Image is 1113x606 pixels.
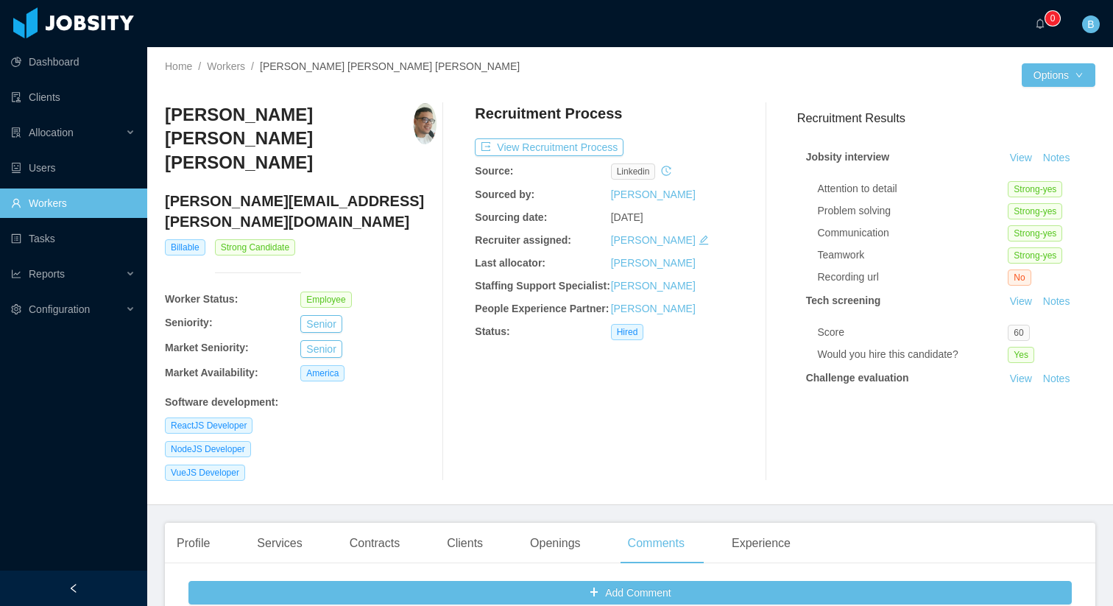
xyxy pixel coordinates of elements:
strong: Tech screening [806,295,881,306]
a: icon: profileTasks [11,224,135,253]
button: Optionsicon: down [1022,63,1095,87]
span: Reports [29,268,65,280]
div: Score [818,325,1008,340]
button: icon: exportView Recruitment Process [475,138,623,156]
a: icon: auditClients [11,82,135,112]
span: Allocation [29,127,74,138]
span: Hired [611,324,644,340]
a: icon: robotUsers [11,153,135,183]
a: icon: exportView Recruitment Process [475,141,623,153]
a: [PERSON_NAME] [611,234,696,246]
b: Worker Status: [165,293,238,305]
a: Home [165,60,192,72]
span: Configuration [29,303,90,315]
div: Experience [720,523,802,564]
span: Employee [300,292,351,308]
span: linkedin [611,163,656,180]
span: Billable [165,239,205,256]
i: icon: setting [11,304,21,314]
span: Strong-yes [1008,225,1062,242]
span: Strong Candidate [215,239,295,256]
div: Services [245,523,314,564]
div: Problem solving [818,203,1008,219]
div: Recording url [818,269,1008,285]
div: Profile [165,523,222,564]
b: Status: [475,325,509,337]
a: icon: pie-chartDashboard [11,47,135,77]
span: America [300,365,344,381]
span: Strong-yes [1008,247,1062,264]
span: 60 [1008,325,1029,341]
div: Communication [818,225,1008,241]
b: People Experience Partner: [475,303,609,314]
div: Would you hire this candidate? [818,347,1008,362]
span: / [198,60,201,72]
a: View [1005,373,1037,384]
button: Notes [1037,370,1076,388]
span: No [1008,269,1031,286]
b: Software development : [165,396,278,408]
b: Source: [475,165,513,177]
button: Senior [300,315,342,333]
i: icon: line-chart [11,269,21,279]
a: View [1005,295,1037,307]
h3: [PERSON_NAME] [PERSON_NAME] [PERSON_NAME] [165,103,414,175]
div: Comments [616,523,696,564]
span: NodeJS Developer [165,441,251,457]
span: [PERSON_NAME] [PERSON_NAME] [PERSON_NAME] [260,60,520,72]
sup: 0 [1045,11,1060,26]
i: icon: solution [11,127,21,138]
b: Staffing Support Specialist: [475,280,610,292]
button: Notes [1037,149,1076,167]
div: Attention to detail [818,181,1008,197]
span: [DATE] [611,211,643,223]
div: Openings [518,523,593,564]
i: icon: bell [1035,18,1045,29]
a: [PERSON_NAME] [611,257,696,269]
b: Market Availability: [165,367,258,378]
button: Notes [1037,293,1076,311]
b: Seniority: [165,317,213,328]
b: Sourced by: [475,189,534,200]
h3: Recruitment Results [797,109,1095,127]
button: icon: plusAdd Comment [188,581,1072,605]
a: [PERSON_NAME] [611,189,696,200]
span: Yes [1008,347,1034,363]
div: Teamwork [818,247,1008,263]
span: ReactJS Developer [165,417,252,434]
a: [PERSON_NAME] [611,303,696,314]
b: Sourcing date: [475,211,547,223]
b: Market Seniority: [165,342,249,353]
strong: Challenge evaluation [806,372,909,384]
a: Workers [207,60,245,72]
a: View [1005,152,1037,163]
i: icon: history [661,166,671,176]
div: Contracts [338,523,411,564]
a: icon: userWorkers [11,189,135,218]
h4: [PERSON_NAME][EMAIL_ADDRESS][PERSON_NAME][DOMAIN_NAME] [165,191,437,232]
span: B [1087,15,1094,33]
b: Last allocator: [475,257,545,269]
h4: Recruitment Process [475,103,622,124]
i: icon: edit [699,235,709,245]
b: Recruiter assigned: [475,234,571,246]
span: / [251,60,254,72]
div: Clients [435,523,495,564]
a: [PERSON_NAME] [611,280,696,292]
strong: Jobsity interview [806,151,890,163]
span: VueJS Developer [165,465,245,481]
img: 78378fac-ebc3-492b-be87-e9115189ff5d_6891313328f5b-400w.png [414,103,437,144]
button: Senior [300,340,342,358]
span: Strong-yes [1008,203,1062,219]
span: Strong-yes [1008,181,1062,197]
